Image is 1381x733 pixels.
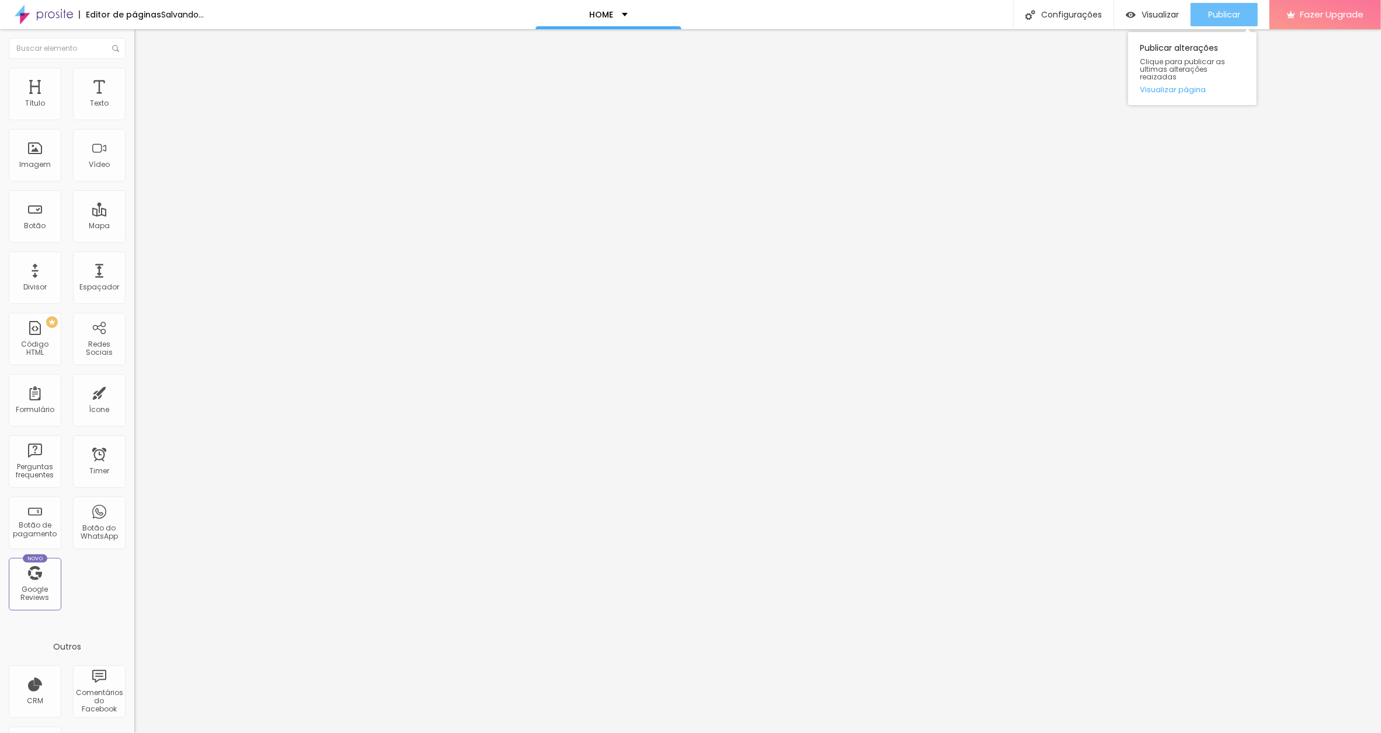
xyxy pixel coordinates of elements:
span: Publicar [1208,10,1240,19]
span: Clique para publicar as ultimas alterações reaizadas [1140,58,1245,81]
div: Editor de páginas [79,11,161,19]
div: Publicar alterações [1128,32,1257,105]
div: Texto [90,99,109,107]
div: CRM [27,697,43,705]
div: Redes Sociais [76,340,122,357]
div: Título [25,99,45,107]
div: Vídeo [89,160,110,169]
div: Google Reviews [12,585,58,602]
img: Icone [112,45,119,52]
a: Visualizar página [1140,86,1245,93]
div: Botão do WhatsApp [76,524,122,541]
input: Buscar elemento [9,38,126,59]
div: Ícone [89,406,110,414]
div: Novo [23,554,48,563]
img: Icone [1025,10,1035,20]
div: Espaçador [79,283,119,291]
span: Visualizar [1142,10,1179,19]
div: Comentários do Facebook [76,689,122,714]
div: Salvando... [161,11,204,19]
img: view-1.svg [1126,10,1136,20]
p: HOME [589,11,613,19]
div: Botão de pagamento [12,521,58,538]
div: Divisor [23,283,47,291]
div: Perguntas frequentes [12,463,58,480]
div: Imagem [19,160,51,169]
div: Código HTML [12,340,58,357]
span: Fazer Upgrade [1300,9,1363,19]
button: Visualizar [1114,3,1191,26]
div: Botão [25,222,46,230]
button: Publicar [1191,3,1258,26]
div: Mapa [89,222,110,230]
iframe: Editor [134,29,1381,733]
div: Formulário [16,406,54,414]
div: Timer [89,467,109,475]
